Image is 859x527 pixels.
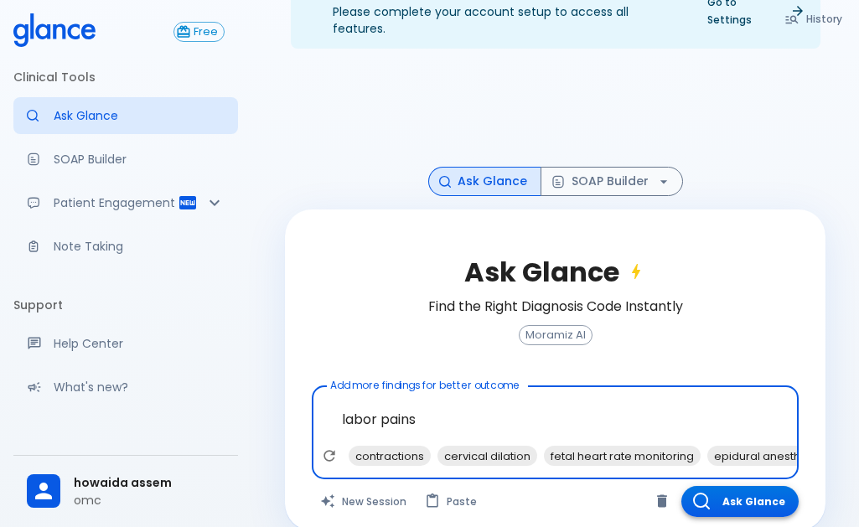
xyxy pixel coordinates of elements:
button: Refresh suggestions [317,443,342,468]
li: Support [13,285,238,325]
span: epidural anesthesia [707,447,831,466]
label: Add more findings for better outcome [330,378,520,392]
span: cervical dilation [437,447,537,466]
span: contractions [349,447,431,466]
div: contractions [349,446,431,466]
p: Help Center [54,335,225,352]
h6: Find the Right Diagnosis Code Instantly [428,295,683,318]
button: Clears all inputs and results. [312,486,417,517]
a: Advanced note-taking [13,228,238,265]
div: cervical dilation [437,446,537,466]
button: History [776,7,852,31]
div: howaida assemomc [13,462,238,520]
textarea: labor pains [323,393,787,446]
button: SOAP Builder [541,167,683,196]
li: Clinical Tools [13,57,238,97]
a: Docugen: Compose a clinical documentation in seconds [13,141,238,178]
h2: Ask Glance [464,256,646,288]
p: Note Taking [54,238,225,255]
span: howaida assem [74,474,225,492]
p: omc [74,492,225,509]
div: Recent updates and feature releases [13,369,238,406]
a: Moramiz: Find ICD10AM codes instantly [13,97,238,134]
button: Ask Glance [428,167,541,196]
p: What's new? [54,379,225,395]
button: Paste from clipboard [417,486,487,517]
p: Patient Engagement [54,194,178,211]
a: Get help from our support team [13,325,238,362]
div: epidural anesthesia [707,446,831,466]
div: Patient Reports & Referrals [13,184,238,221]
span: Free [188,26,224,39]
button: Clear [649,488,675,514]
button: Free [173,22,225,42]
span: Moramiz AI [520,329,592,342]
p: Ask Glance [54,107,225,124]
a: Click to view or change your subscription [173,22,238,42]
span: fetal heart rate monitoring [544,447,701,466]
button: Ask Glance [681,486,799,517]
p: SOAP Builder [54,151,225,168]
div: fetal heart rate monitoring [544,446,701,466]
